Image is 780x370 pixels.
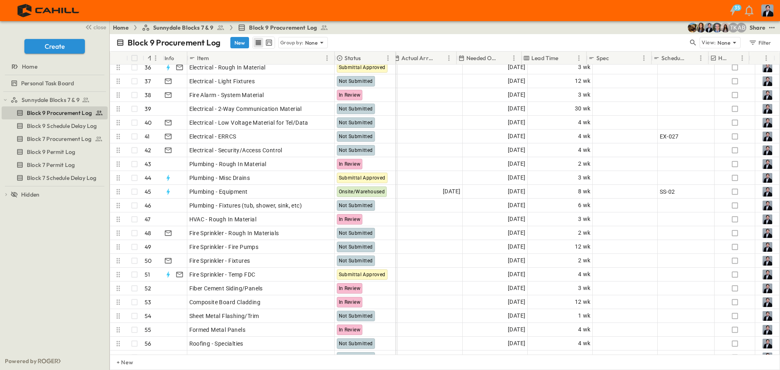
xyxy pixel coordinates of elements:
p: 36 [145,63,151,71]
span: 12 wk [575,76,591,86]
span: Fire Sprinkler - Fixtures [189,257,250,265]
button: close [82,21,108,32]
span: 3 wk [578,283,591,293]
span: 3 wk [578,90,591,100]
span: Electrical - Light Fixtures [189,77,255,85]
span: Hidden [21,190,39,199]
span: 3 wk [578,63,591,72]
span: [DATE] [508,159,525,169]
p: 54 [145,312,151,320]
a: Block 7 Procurement Log [2,133,106,145]
p: Needed Onsite [466,54,498,62]
img: Profile Picture [761,4,773,17]
span: [DATE] [508,104,525,113]
span: Sunnydale Blocks 7 & 9 [22,96,80,104]
button: Sort [731,54,740,63]
button: Sort [210,54,219,63]
span: Block 9 Procurement Log [27,109,92,117]
span: 4 wk [578,270,591,279]
img: Profile Picture [763,339,772,348]
span: Composite Board Cladding [189,298,261,306]
div: table view [252,37,275,49]
span: Formed Metal Panels [189,326,246,334]
button: kanban view [264,38,274,48]
p: Hot? [718,54,729,62]
p: Status [344,54,361,62]
div: Filter [748,38,771,47]
span: SS-02 [660,188,675,196]
button: Menu [322,53,332,63]
span: Not Submitted [339,313,373,319]
span: Electrical - Rough In Material [189,63,266,71]
span: Not Submitted [339,78,373,84]
span: 6 wk [578,201,591,210]
p: Actual Arrival [401,54,433,62]
p: 55 [145,326,151,334]
img: Profile Picture [763,242,772,252]
p: 57 [145,353,151,361]
button: 35 [725,3,741,18]
span: 2 wk [578,256,591,265]
span: 4 wk [578,339,591,348]
span: Not Submitted [339,106,373,112]
img: Profile Picture [763,159,772,169]
span: Fire Sprinkler - Temp FDC [189,270,256,279]
span: [DATE] [508,256,525,265]
span: In Review [339,286,361,291]
img: Profile Picture [763,311,772,321]
nav: breadcrumbs [113,24,333,32]
span: Onsite/Warehoused [339,189,385,195]
button: Sort [500,54,509,63]
span: 2 wk [578,228,591,238]
span: Sunnydale Blocks 7 & 9 [153,24,214,32]
img: Profile Picture [763,214,772,224]
span: Sheet Metal Walls in Trash Room [189,353,276,361]
span: In Review [339,161,361,167]
a: Block 9 Procurement Log [2,107,106,119]
button: Sort [687,54,696,63]
span: Submittal Approved [339,175,386,181]
span: [DATE] [508,353,525,362]
p: Item [197,54,209,62]
span: 4 wk [578,118,591,127]
a: Sunnydale Blocks 7 & 9 [142,24,225,32]
button: Menu [737,53,747,63]
span: 12 wk [575,297,591,307]
span: [DATE] [508,201,525,210]
button: Filter [745,37,773,48]
span: [DATE] [508,339,525,348]
p: Group by: [280,39,303,47]
p: 39 [145,105,151,113]
img: Profile Picture [763,104,772,114]
button: Create [24,39,85,54]
span: Block 7 Permit Log [27,161,75,169]
button: Menu [509,53,519,63]
span: 4 wk [578,325,591,334]
span: [DATE] [508,242,525,251]
div: Personal Task Boardtest [2,77,108,90]
span: [DATE] [443,187,460,196]
span: [DATE] [508,214,525,224]
p: Schedule ID [661,54,685,62]
div: Andrew Barreto (abarreto@guzmangc.com) [737,23,746,32]
span: 12 wk [575,242,591,251]
div: Owner [749,52,773,65]
img: Profile Picture [763,187,772,197]
p: 51 [145,270,150,279]
img: Kim Bowen (kbowen@cahill-sf.com) [696,23,706,32]
div: Block 9 Procurement Logtest [2,106,108,119]
img: Profile Picture [763,353,772,362]
span: [DATE] [508,118,525,127]
img: 4f72bfc4efa7236828875bac24094a5ddb05241e32d018417354e964050affa1.png [10,2,88,19]
a: Personal Task Board [2,78,106,89]
span: Not Submitted [339,341,373,346]
button: Menu [761,53,771,63]
span: [DATE] [508,90,525,100]
button: Sort [146,54,155,63]
span: Not Submitted [339,244,373,250]
span: Electrical - Low Voltage Material for Tel/Data [189,119,308,127]
button: Menu [383,53,393,63]
img: Profile Picture [763,90,772,100]
span: HVAC - Rough In Material [189,215,257,223]
h6: 35 [734,4,740,11]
